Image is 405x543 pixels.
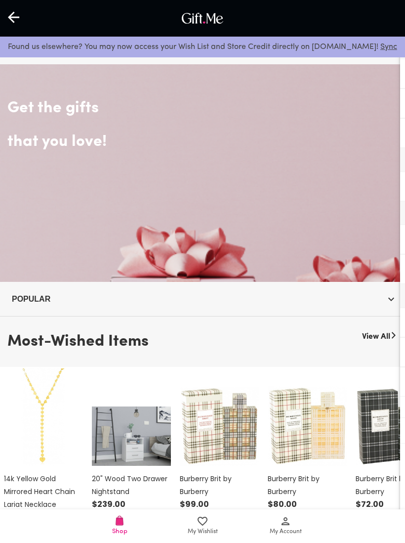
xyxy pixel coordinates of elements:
img: GiftMe Logo [179,10,226,26]
p: 14k Yellow Gold Mirrored Heart Chain Lariat Necklace [4,472,84,511]
p: $80.00 [268,498,348,511]
a: Shop [78,509,161,543]
span: My Account [270,527,302,537]
span: Shop [112,527,127,536]
div: 20" Wood Two Drawer Nightstand20" Wood Two Drawer Nightstand$239.00 [88,367,176,513]
div: Burberry Brit by BurberryBurberry Brit by Burberry$99.00 [176,367,264,513]
a: My Account [244,509,327,543]
img: 14k Yellow Gold Mirrored Heart Chain Lariat Necklace [4,367,83,466]
p: 20" Wood Two Drawer Nightstand [92,472,172,498]
span: Popular [12,293,393,305]
a: Burberry Brit by BurberryBurberry Brit by Burberry$99.00 [180,367,260,511]
a: 14k Yellow Gold Mirrored Heart Chain Lariat Necklace14k Yellow Gold Mirrored Heart Chain Lariat N... [4,367,84,524]
p: Burberry Brit by Burberry [180,472,260,498]
a: My Wishlist [161,509,244,543]
button: Popular [8,290,397,308]
h2: that you love! [7,128,398,156]
p: Burberry Brit by Burberry [268,472,348,498]
span: My Wishlist [188,527,218,537]
a: View All [362,326,390,344]
img: Burberry Brit by Burberry [268,367,347,466]
h3: Most-Wished Items [7,328,149,355]
a: 20" Wood Two Drawer Nightstand20" Wood Two Drawer Nightstand$239.00 [92,367,172,511]
a: Burberry Brit by BurberryBurberry Brit by Burberry$80.00 [268,367,348,511]
div: Burberry Brit by BurberryBurberry Brit by Burberry$80.00 [264,367,352,513]
h2: Get the gifts [7,64,398,123]
p: $99.00 [180,498,260,511]
a: Sync [380,43,397,51]
p: Found us elsewhere? You may now access your Wish List and Store Credit directly on [DOMAIN_NAME]! [8,41,397,53]
img: Burberry Brit by Burberry [180,367,259,466]
p: $239.00 [92,498,172,511]
img: 20" Wood Two Drawer Nightstand [92,367,171,466]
